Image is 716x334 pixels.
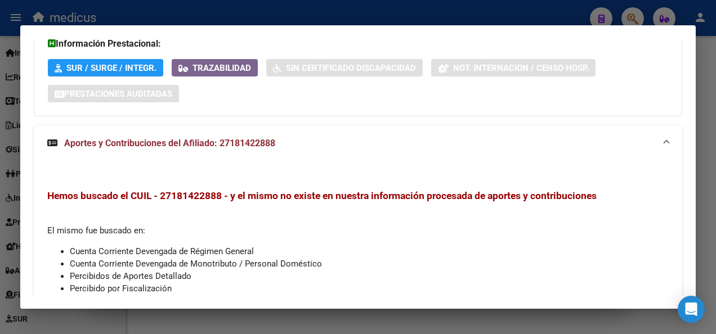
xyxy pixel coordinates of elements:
li: Percibido Total [70,295,669,307]
li: Cuenta Corriente Devengada de Régimen General [70,245,669,258]
button: SUR / SURGE / INTEGR. [48,59,163,76]
span: Prestaciones Auditadas [64,89,172,99]
span: Trazabilidad [193,63,251,73]
li: Percibido por Fiscalización [70,282,669,295]
button: Prestaciones Auditadas [48,85,179,102]
h3: Información Prestacional: [48,37,668,51]
span: Aportes y Contribuciones del Afiliado: 27181422888 [64,138,275,148]
span: SUR / SURGE / INTEGR. [66,63,156,73]
button: Trazabilidad [172,59,258,76]
span: Not. Internacion / Censo Hosp. [453,63,589,73]
li: Percibidos de Aportes Detallado [70,270,669,282]
li: Cuenta Corriente Devengada de Monotributo / Personal Doméstico [70,258,669,270]
button: Sin Certificado Discapacidad [266,59,423,76]
span: Sin Certificado Discapacidad [286,63,416,73]
mat-expansion-panel-header: Aportes y Contribuciones del Afiliado: 27181422888 [34,125,682,161]
div: Open Intercom Messenger [678,296,705,323]
button: Not. Internacion / Censo Hosp. [431,59,596,76]
span: Hemos buscado el CUIL - 27181422888 - y el mismo no existe en nuestra información procesada de ap... [47,190,597,201]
